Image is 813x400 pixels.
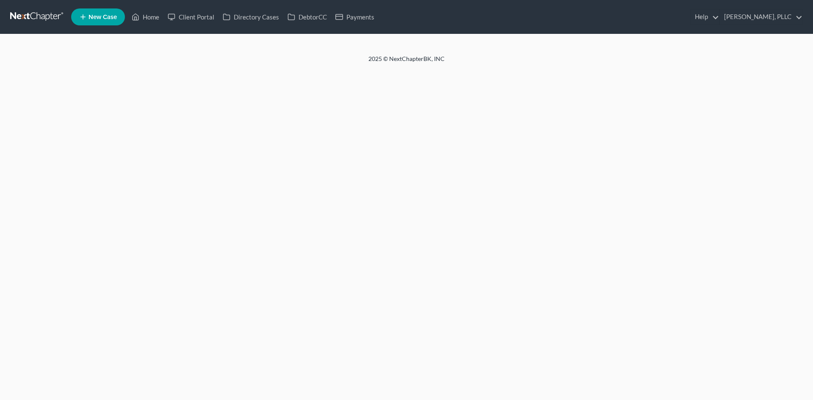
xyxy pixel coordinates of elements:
[163,9,218,25] a: Client Portal
[691,9,719,25] a: Help
[165,55,648,70] div: 2025 © NextChapterBK, INC
[283,9,331,25] a: DebtorCC
[331,9,379,25] a: Payments
[127,9,163,25] a: Home
[218,9,283,25] a: Directory Cases
[720,9,802,25] a: [PERSON_NAME], PLLC
[71,8,125,25] new-legal-case-button: New Case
